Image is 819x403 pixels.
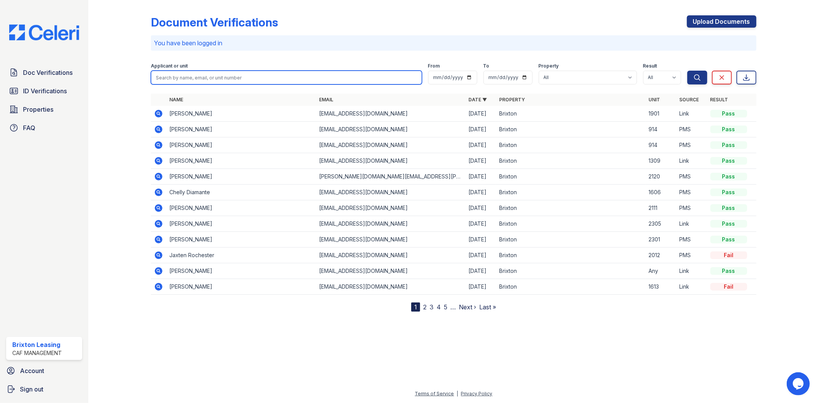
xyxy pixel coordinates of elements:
[12,349,62,357] div: CAF Management
[465,169,496,185] td: [DATE]
[499,97,525,102] a: Property
[20,385,43,394] span: Sign out
[677,137,707,153] td: PMS
[151,15,278,29] div: Document Verifications
[20,366,44,375] span: Account
[496,248,645,263] td: Brixton
[677,122,707,137] td: PMS
[166,106,316,122] td: [PERSON_NAME]
[465,216,496,232] td: [DATE]
[496,185,645,200] td: Brixton
[646,279,677,295] td: 1613
[450,302,456,312] span: …
[428,63,440,69] label: From
[643,63,657,69] label: Result
[316,263,465,279] td: [EMAIL_ADDRESS][DOMAIN_NAME]
[677,232,707,248] td: PMS
[710,188,747,196] div: Pass
[166,137,316,153] td: [PERSON_NAME]
[687,15,756,28] a: Upload Documents
[437,303,441,311] a: 4
[166,169,316,185] td: [PERSON_NAME]
[6,83,82,99] a: ID Verifications
[680,97,699,102] a: Source
[479,303,496,311] a: Last »
[677,153,707,169] td: Link
[646,185,677,200] td: 1606
[710,267,747,275] div: Pass
[23,123,35,132] span: FAQ
[677,169,707,185] td: PMS
[483,63,490,69] label: To
[677,263,707,279] td: Link
[646,153,677,169] td: 1309
[468,97,487,102] a: Date ▼
[151,63,188,69] label: Applicant or unit
[496,169,645,185] td: Brixton
[415,391,454,396] a: Terms of Service
[316,185,465,200] td: [EMAIL_ADDRESS][DOMAIN_NAME]
[677,248,707,263] td: PMS
[166,248,316,263] td: Jaxten Rochester
[539,63,559,69] label: Property
[316,153,465,169] td: [EMAIL_ADDRESS][DOMAIN_NAME]
[166,185,316,200] td: Chelly Diamante
[646,137,677,153] td: 914
[316,279,465,295] td: [EMAIL_ADDRESS][DOMAIN_NAME]
[12,340,62,349] div: Brixton Leasing
[23,86,67,96] span: ID Verifications
[646,248,677,263] td: 2012
[3,363,85,378] a: Account
[710,97,728,102] a: Result
[316,200,465,216] td: [EMAIL_ADDRESS][DOMAIN_NAME]
[646,169,677,185] td: 2120
[496,122,645,137] td: Brixton
[423,303,427,311] a: 2
[411,302,420,312] div: 1
[677,279,707,295] td: Link
[465,106,496,122] td: [DATE]
[677,106,707,122] td: Link
[465,263,496,279] td: [DATE]
[496,200,645,216] td: Brixton
[496,216,645,232] td: Brixton
[457,391,458,396] div: |
[465,137,496,153] td: [DATE]
[465,200,496,216] td: [DATE]
[316,169,465,185] td: [PERSON_NAME][DOMAIN_NAME][EMAIL_ADDRESS][PERSON_NAME][DOMAIN_NAME]
[316,232,465,248] td: [EMAIL_ADDRESS][DOMAIN_NAME]
[649,97,660,102] a: Unit
[6,65,82,80] a: Doc Verifications
[496,232,645,248] td: Brixton
[166,122,316,137] td: [PERSON_NAME]
[677,185,707,200] td: PMS
[465,122,496,137] td: [DATE]
[646,122,677,137] td: 914
[444,303,447,311] a: 5
[646,200,677,216] td: 2111
[496,279,645,295] td: Brixton
[151,71,422,84] input: Search by name, email, or unit number
[166,200,316,216] td: [PERSON_NAME]
[465,248,496,263] td: [DATE]
[710,157,747,165] div: Pass
[166,153,316,169] td: [PERSON_NAME]
[496,153,645,169] td: Brixton
[646,216,677,232] td: 2305
[710,110,747,117] div: Pass
[166,279,316,295] td: [PERSON_NAME]
[316,216,465,232] td: [EMAIL_ADDRESS][DOMAIN_NAME]
[459,303,476,311] a: Next ›
[787,372,811,395] iframe: chat widget
[3,382,85,397] a: Sign out
[430,303,433,311] a: 3
[465,232,496,248] td: [DATE]
[169,97,183,102] a: Name
[465,185,496,200] td: [DATE]
[465,153,496,169] td: [DATE]
[496,106,645,122] td: Brixton
[316,122,465,137] td: [EMAIL_ADDRESS][DOMAIN_NAME]
[677,216,707,232] td: Link
[166,263,316,279] td: [PERSON_NAME]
